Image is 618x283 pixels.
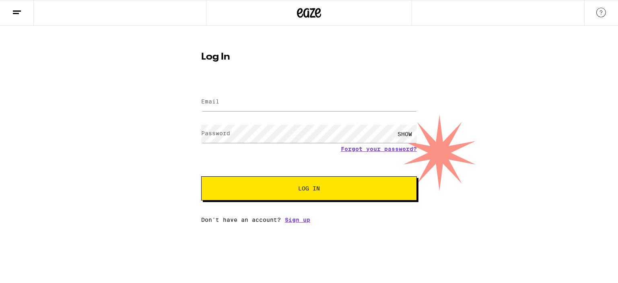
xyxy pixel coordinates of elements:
span: Log In [298,186,320,191]
a: Sign up [285,217,310,223]
h1: Log In [201,52,417,62]
label: Password [201,130,230,136]
label: Email [201,98,219,105]
button: Log In [201,176,417,200]
input: Email [201,93,417,111]
a: Forgot your password? [341,146,417,152]
div: SHOW [393,125,417,143]
div: Don't have an account? [201,217,417,223]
